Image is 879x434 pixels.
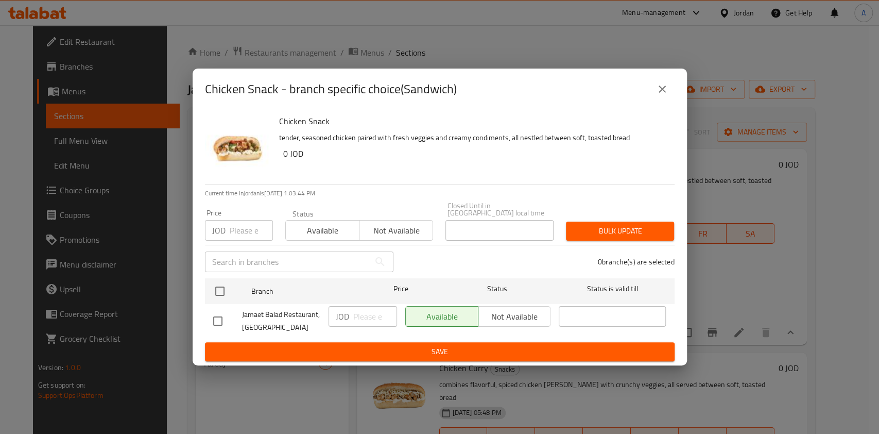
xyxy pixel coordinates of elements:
[443,282,550,295] span: Status
[205,189,675,198] p: Current time in Jordan is [DATE] 1:03:44 PM
[359,220,433,241] button: Not available
[364,223,429,238] span: Not available
[205,252,370,272] input: Search in branches
[566,222,674,241] button: Bulk update
[279,114,666,128] h6: Chicken Snack
[205,342,675,361] button: Save
[212,224,226,237] p: JOD
[650,77,675,102] button: close
[283,146,666,161] h6: 0 JOD
[205,114,271,180] img: Chicken Snack
[353,306,397,327] input: Please enter price
[205,81,457,97] h2: Chicken Snack - branch specific choice(Sandwich)
[285,220,359,241] button: Available
[230,220,273,241] input: Please enter price
[213,345,666,358] span: Save
[367,282,435,295] span: Price
[559,282,666,295] span: Status is valid till
[574,225,666,238] span: Bulk update
[290,223,355,238] span: Available
[251,285,358,298] span: Branch
[336,310,349,323] p: JOD
[279,131,666,144] p: tender, seasoned chicken paired with fresh veggies and creamy condiments, all nestled between sof...
[598,257,675,267] p: 0 branche(s) are selected
[242,308,320,334] span: Jamaet Balad Restaurant, [GEOGRAPHIC_DATA]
